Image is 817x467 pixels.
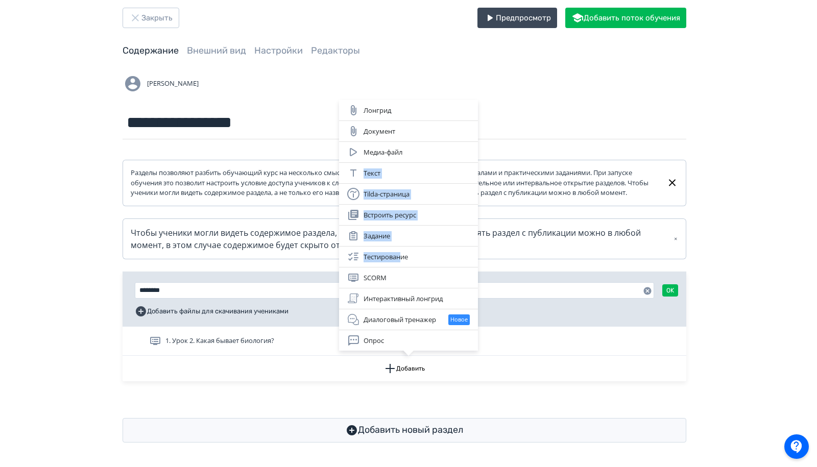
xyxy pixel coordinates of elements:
div: Задание [347,230,470,242]
div: Лонгрид [347,104,470,116]
div: Tilda-страница [347,188,470,200]
div: SCORM [347,272,470,284]
div: Медиа-файл [347,146,470,158]
div: Встроить ресурс [347,209,470,221]
div: Текст [347,167,470,179]
span: Новое [450,315,468,324]
div: Тестирование [347,251,470,263]
div: Документ [347,125,470,137]
div: Опрос [347,334,470,347]
div: Интерактивный лонгрид [347,292,470,305]
div: Диалоговый тренажер [347,313,470,326]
